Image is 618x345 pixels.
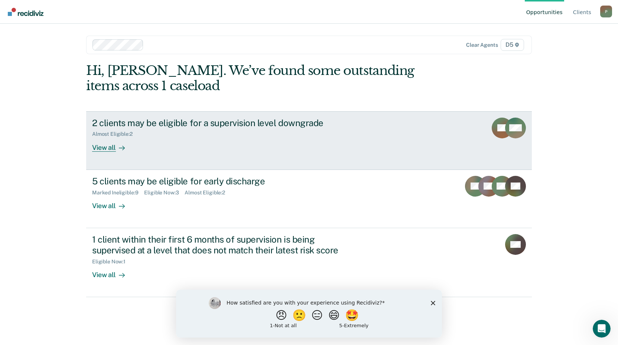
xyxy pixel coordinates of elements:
[86,170,532,228] a: 5 clients may be eligible for early dischargeMarked Ineligible:9Eligible Now:3Almost Eligible:2Vi...
[600,6,612,17] div: P
[92,234,353,256] div: 1 client within their first 6 months of supervision is being supervised at a level that does not ...
[92,195,134,210] div: View all
[92,131,139,137] div: Almost Eligible : 2
[185,190,231,196] div: Almost Eligible : 2
[144,190,185,196] div: Eligible Now : 3
[92,176,353,187] div: 5 clients may be eligible for early discharge
[86,228,532,297] a: 1 client within their first 6 months of supervision is being supervised at a level that does not ...
[86,111,532,170] a: 2 clients may be eligible for a supervision level downgradeAlmost Eligible:2View all
[176,290,442,338] iframe: Survey by Kim from Recidiviz
[92,264,134,279] div: View all
[466,42,498,48] div: Clear agents
[86,63,443,93] div: Hi, [PERSON_NAME]. We’ve found some outstanding items across 1 caseload
[92,118,353,128] div: 2 clients may be eligible for a supervision level downgrade
[92,137,134,152] div: View all
[501,39,524,51] span: D5
[593,320,611,338] iframe: Intercom live chat
[92,190,144,196] div: Marked Ineligible : 9
[8,8,43,16] img: Recidiviz
[92,259,131,265] div: Eligible Now : 1
[600,6,612,17] button: Profile dropdown button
